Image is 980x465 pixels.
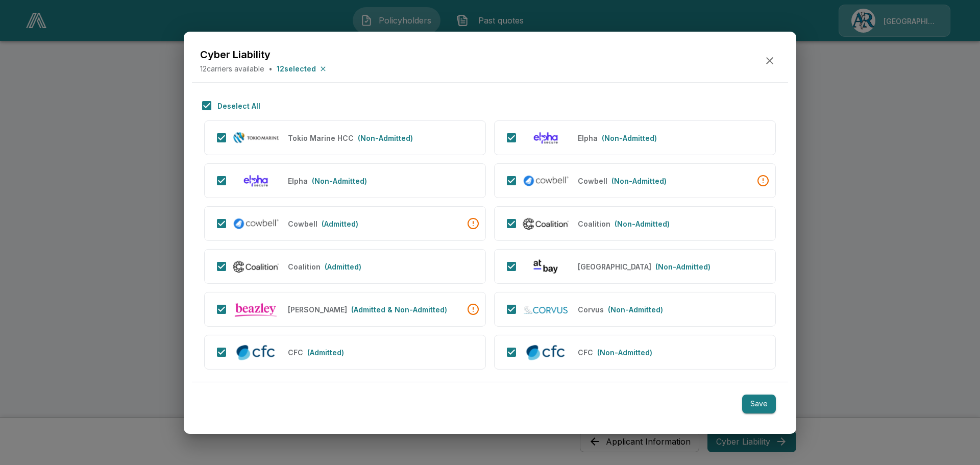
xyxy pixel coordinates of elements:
p: (Non-Admitted) [615,218,670,229]
img: CFC [522,342,570,361]
h5: Cyber Liability [200,47,328,61]
p: 12 selected [277,63,316,74]
img: Elpha [522,130,570,146]
img: Elpha [232,173,280,189]
p: • [268,63,273,74]
img: Coalition [232,259,280,275]
p: (Admitted) [325,261,361,272]
p: CFC (Admitted) [288,347,303,358]
button: Save [742,395,776,413]
p: (Admitted & Non-Admitted) [351,304,447,315]
p: CFC (Non-Admitted) [578,347,593,358]
p: Tokio Marine HCC (Non-Admitted) [288,133,354,143]
p: (Non-Admitted) [358,133,413,143]
p: At-Bay (Non-Admitted) [578,261,651,272]
p: (Non-Admitted) [602,133,657,143]
p: Deselect All [217,101,260,111]
p: Coalition (Admitted) [288,261,321,272]
p: Corvus (Non-Admitted) [578,304,604,315]
p: Cowbell (Non-Admitted) [578,176,607,186]
img: Cowbell [522,173,570,189]
div: • Awaiting Cowbell Account Status. [467,217,479,230]
p: (Non-Admitted) [597,347,652,358]
p: (Non-Admitted) [655,261,710,272]
p: (Admitted) [307,347,344,358]
p: (Non-Admitted) [611,176,667,186]
img: CFC [232,342,280,361]
img: Cowbell [232,216,280,232]
p: Cowbell (Admitted) [288,218,317,229]
p: Elpha (Non-Admitted) [578,133,598,143]
img: Corvus [522,304,570,314]
img: At-Bay [522,258,570,275]
p: (Non-Admitted) [312,176,367,186]
img: Beazley [232,301,280,319]
p: (Non-Admitted) [608,304,663,315]
div: • Policyholder is not currently enabled to quote. Quote will be queued for submission and this pr... [467,303,479,315]
p: (Admitted) [322,218,358,229]
p: Elpha (Non-Admitted) [288,176,308,186]
img: Coalition [522,216,570,232]
div: • Awaiting Cowbell Account Status. [757,175,769,187]
p: Coalition (Non-Admitted) [578,218,610,229]
p: 12 carriers available [200,63,264,74]
p: Beazley (Admitted & Non-Admitted) [288,304,347,315]
img: Tokio Marine HCC [232,132,280,144]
